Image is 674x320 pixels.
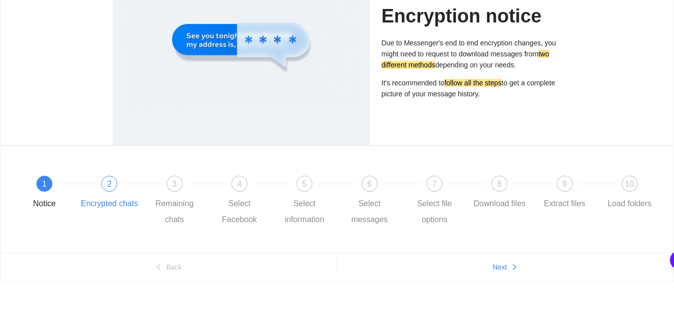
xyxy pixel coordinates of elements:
[497,180,502,188] span: 8
[445,79,501,87] mark: follow all the steps
[146,196,204,228] div: Remaining chats
[80,176,145,212] div: 2Encrypted chats
[433,180,437,188] span: 7
[211,176,275,228] div: 4Select Facebook
[406,196,463,228] div: Select file options
[601,176,659,212] div: 10Load folders
[382,50,549,69] mark: two different methods
[211,196,268,228] div: Select Facebook
[470,176,535,212] div: 8Download files
[275,196,333,228] div: Select information
[81,196,138,212] div: Encrypted chats
[473,196,525,212] div: Download files
[237,180,242,188] span: 4
[42,180,47,188] span: 1
[0,259,337,275] button: leftBack
[367,180,372,188] span: 6
[337,259,674,275] button: Nextright
[511,264,518,272] span: right
[341,196,399,228] div: Select messages
[406,176,470,228] div: 7Select file options
[107,180,112,188] span: 2
[562,180,567,188] span: 9
[382,4,562,28] h1: Encryption notice
[382,77,562,99] p: It's recommended to to get a complete picture of your message history.
[625,180,634,188] span: 10
[341,176,406,228] div: 6Select messages
[382,37,562,70] p: Due to Messenger's end to end encryption changes, you might need to request to download messages ...
[146,176,211,228] div: 3Remaining chats
[608,196,652,212] div: Load folders
[302,180,307,188] span: 5
[33,196,55,212] div: Notice
[15,176,80,212] div: 1Notice
[544,196,585,212] div: Extract files
[492,262,507,273] span: Next
[275,176,340,228] div: 5Select information
[172,180,177,188] span: 3
[536,176,601,212] div: 9Extract files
